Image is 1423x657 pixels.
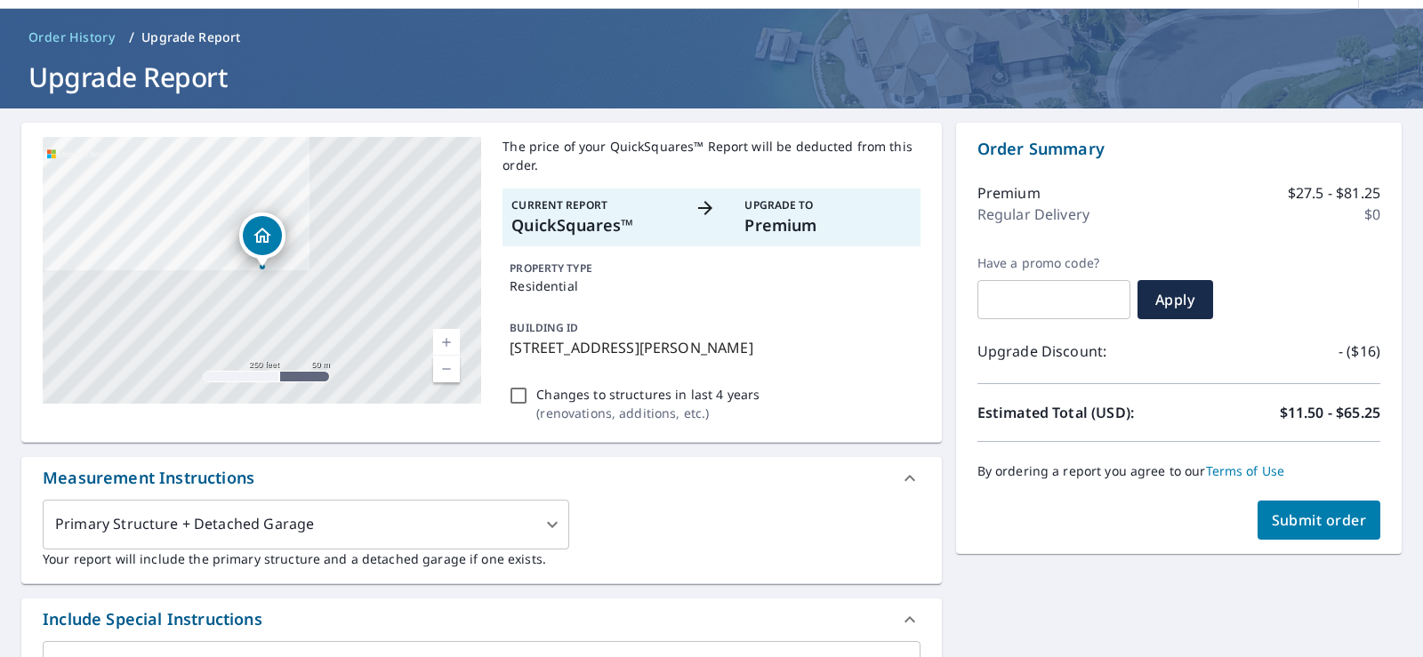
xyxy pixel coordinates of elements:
[239,212,285,268] div: Dropped pin, building 1, Residential property, 11111 Douglas Cir Omaha, NE 68154-3258
[536,404,760,422] p: ( renovations, additions, etc. )
[433,329,460,356] a: Current Level 17, Zoom In
[21,59,1402,95] h1: Upgrade Report
[129,27,134,48] li: /
[510,260,912,276] p: PROPERTY TYPE
[21,457,942,500] div: Measurement Instructions
[1152,290,1199,309] span: Apply
[744,213,911,237] p: Premium
[21,23,122,52] a: Order History
[1339,341,1380,362] p: - ($16)
[1280,402,1380,423] p: $11.50 - $65.25
[1206,462,1285,479] a: Terms of Use
[1364,204,1380,225] p: $0
[744,197,911,213] p: Upgrade To
[433,356,460,382] a: Current Level 17, Zoom Out
[977,255,1130,271] label: Have a promo code?
[977,204,1089,225] p: Regular Delivery
[536,385,760,404] p: Changes to structures in last 4 years
[977,341,1179,362] p: Upgrade Discount:
[977,137,1380,161] p: Order Summary
[28,28,115,46] span: Order History
[511,213,678,237] p: QuickSquares™
[43,549,921,568] p: Your report will include the primary structure and a detached garage if one exists.
[43,500,569,549] div: Primary Structure + Detached Garage
[977,463,1380,479] p: By ordering a report you agree to our
[511,197,678,213] p: Current Report
[977,402,1179,423] p: Estimated Total (USD):
[1288,182,1380,204] p: $27.5 - $81.25
[21,23,1402,52] nav: breadcrumb
[502,137,920,174] p: The price of your QuickSquares™ Report will be deducted from this order.
[141,28,240,46] p: Upgrade Report
[21,598,942,641] div: Include Special Instructions
[510,337,912,358] p: [STREET_ADDRESS][PERSON_NAME]
[977,182,1041,204] p: Premium
[1138,280,1213,319] button: Apply
[1258,501,1381,540] button: Submit order
[43,607,262,631] div: Include Special Instructions
[1272,510,1367,530] span: Submit order
[510,276,912,295] p: Residential
[510,320,578,335] p: BUILDING ID
[43,466,254,490] div: Measurement Instructions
